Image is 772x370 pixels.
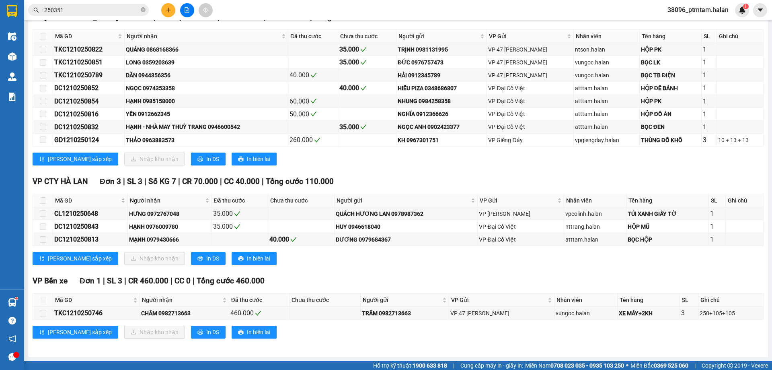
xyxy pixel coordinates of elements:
th: SL [709,194,726,207]
th: Ghi chú [717,30,764,43]
div: DC1210250852 [54,83,123,93]
div: 35.000 [213,209,267,219]
td: GD1210250124 [53,134,125,147]
span: aim [203,7,208,13]
div: TKC1210250851 [54,57,123,67]
div: VP 47 [PERSON_NAME] [488,58,572,67]
span: sort-ascending [39,256,45,262]
div: NGHĨA 0912366626 [398,110,485,118]
span: CR 70.000 [182,177,218,186]
strong: 0369 525 060 [654,362,688,369]
div: 1 [710,209,725,219]
div: KH 0967301751 [398,136,485,145]
div: DÂN 0944356356 [126,71,287,80]
span: SL 3 [127,177,142,186]
span: Người gửi [398,32,478,41]
td: TKC1210250822 [53,43,125,56]
span: check [234,211,240,217]
div: YẾN 0912662345 [126,110,287,118]
div: ĐỨC 0976757473 [398,58,485,67]
div: atttam.halan [575,84,638,93]
button: downloadNhập kho nhận [124,326,185,339]
div: HIẾU PIZA 0348686807 [398,84,485,93]
div: 1 [703,70,715,80]
div: CL1210250648 [54,209,126,219]
span: printer [238,156,244,163]
td: DC1210250832 [53,121,125,134]
span: check [314,137,320,143]
div: nttrang.halan [565,222,625,231]
div: HỘP ĐẾ BÁNH [641,84,700,93]
span: In biên lai [247,254,270,263]
td: TKC1210250746 [53,307,140,320]
span: plus [166,7,171,13]
span: Mã GD [55,296,131,304]
div: vpgiengday.halan [575,136,638,145]
div: ntson.halan [575,45,638,54]
span: Miền Bắc [630,361,688,370]
img: warehouse-icon [8,32,16,41]
span: check [360,85,367,91]
td: VP Đại Cồ Việt [487,108,574,121]
span: Người nhận [130,196,203,205]
sup: 1 [15,297,18,300]
div: TRÂM 0982713663 [362,309,448,318]
span: printer [197,156,203,163]
div: QUẢNG 0868168366 [126,45,287,54]
div: TRỊNH 0981131995 [398,45,485,54]
div: HẢI 0912345789 [398,71,485,80]
td: VP Đại Cồ Việt [487,82,574,95]
span: | [220,177,222,186]
div: 1 [710,234,725,244]
span: question-circle [8,317,16,325]
button: downloadNhập kho nhận [124,252,185,265]
div: HƯNG 0972767048 [129,209,210,218]
td: VP 47 Trần Khát Chân [449,307,554,320]
div: atttam.halan [575,122,638,131]
th: Tên hàng [640,30,702,43]
span: VP Gửi [451,296,546,304]
div: DƯƠNG 0979684367 [336,235,476,244]
th: Đã thu cước [212,194,268,207]
span: close-circle [141,7,146,12]
div: 1 [703,57,715,67]
span: In biên lai [247,328,270,337]
th: Tên hàng [626,194,709,207]
span: | [178,177,180,186]
span: VP Bến xe [33,276,68,285]
td: DC1210250852 [53,82,125,95]
div: 35.000 [213,221,267,232]
div: DC1210250813 [54,234,126,244]
span: VP Gửi [489,32,565,41]
div: vungoc.halan [556,309,616,318]
div: VP Đại Cồ Việt [488,84,572,93]
span: Tổng cước 110.000 [266,177,334,186]
div: BỌC ĐEN [641,122,700,131]
span: check [360,59,367,66]
div: MẠNH 0979430666 [129,235,210,244]
span: check [310,98,317,104]
button: printerIn DS [191,326,226,339]
th: Nhân viên [554,294,618,307]
span: Người nhận [142,296,220,304]
button: plus [161,3,175,17]
span: | [453,361,454,370]
div: 3 [681,308,697,318]
td: VP Đại Cồ Việt [478,233,564,246]
div: 35.000 [339,122,395,132]
button: sort-ascending[PERSON_NAME] sắp xếp [33,326,118,339]
span: VP CTY HÀ LAN [33,177,88,186]
td: VP Cổ Linh [478,207,564,220]
span: [PERSON_NAME] sắp xếp [48,328,112,337]
span: check [360,124,367,130]
div: VP Giếng Đáy [488,136,572,145]
td: VP 47 Trần Khát Chân [487,43,574,56]
div: 60.000 [289,96,336,106]
div: DC1210250843 [54,221,126,232]
span: printer [197,329,203,336]
div: atttam.halan [575,110,638,118]
div: NGỌC 0974353358 [126,84,287,93]
td: CL1210250648 [53,207,128,220]
span: Người gửi [363,296,441,304]
th: Chưa thu cước [338,30,397,43]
